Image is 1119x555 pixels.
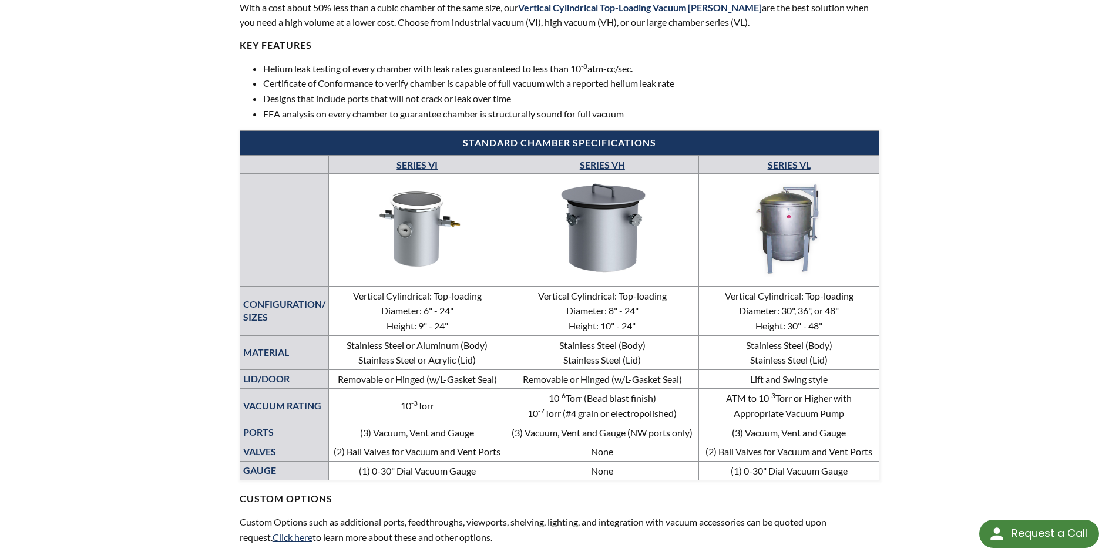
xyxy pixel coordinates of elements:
[328,369,506,389] td: Removable or Hinged (w/L-Gasket Seal)
[506,286,698,335] td: Vertical Cylindrical: Top-loading Diameter: 8" - 24" Height: 10" - 24"
[328,423,506,442] td: (3) Vacuum, Vent and Gauge
[240,423,328,442] th: PORTS
[328,286,506,335] td: Vertical Cylindrical: Top-loading Diameter: 6" - 24" Height: 9" - 24"
[411,399,418,408] sup: -3
[769,391,775,400] sup: -3
[506,335,698,369] td: Stainless Steel (Body) Stainless Steel (Lid)
[538,406,545,415] sup: -7
[240,389,328,423] th: VACUUM RATING
[698,423,879,442] td: (3) Vacuum, Vent and Gauge
[328,335,506,369] td: Stainless Steel or Aluminum (Body) Stainless Steel or Acrylic (Lid)
[263,106,880,122] li: FEA analysis on every chamber to guarantee chamber is structurally sound for full vacuum
[698,369,879,389] td: Lift and Swing style
[240,514,880,544] p: Custom Options such as additional ports, feedthroughs, viewports, shelving, lighting, and integra...
[240,335,328,369] th: MATERIAL
[559,391,566,400] sup: -6
[328,461,506,480] td: (1) 0-30" Dial Vacuum Gauge
[581,62,587,70] sup: -8
[240,39,880,52] h4: KEY FEATURES
[263,61,880,76] li: Helium leak testing of every chamber with leak rates guaranteed to less than 10 atm-cc/sec.
[506,369,698,389] td: Removable or Hinged (w/L-Gasket Seal)
[328,389,506,423] td: 10 Torr
[506,389,698,423] td: 10 Torr (Bead blast finish) 10 Torr (#4 grain or electropolished)
[580,159,625,170] a: SERIES VH
[518,2,762,13] span: Vertical Cylindrical Top-Loading Vacuum [PERSON_NAME]
[506,461,698,480] td: None
[332,180,503,276] img: Series CC—Cube Chambers
[263,76,880,91] li: Certificate of Conformance to verify chamber is capable of full vacuum with a reported helium lea...
[240,286,328,335] th: CONFIGURATION/ SIZES
[240,480,880,505] h4: CUSTOM OPTIONS
[263,91,880,106] li: Designs that include ports that will not crack or leak over time
[698,442,879,462] td: (2) Ball Valves for Vacuum and Vent Ports
[768,159,811,170] a: SERIES VL
[240,369,328,389] th: LID/DOOR
[1012,520,1087,547] div: Request a Call
[506,423,698,442] td: (3) Vacuum, Vent and Gauge (NW ports only)
[698,461,879,480] td: (1) 0-30" Dial Vacuum Gauge
[273,532,312,543] a: Click here
[987,524,1006,543] img: round button
[506,442,698,462] td: None
[698,286,879,335] td: Vertical Cylindrical: Top-loading Diameter: 30", 36", or 48" Height: 30" - 48"
[698,389,879,423] td: ATM to 10 Torr or Higher with Appropriate Vacuum Pump
[396,159,438,170] a: SERIES VI
[240,461,328,480] th: GAUGE
[246,137,873,149] h4: Standard Chamber Specifications
[698,335,879,369] td: Stainless Steel (Body) Stainless Steel (Lid)
[328,442,506,462] td: (2) Ball Valves for Vacuum and Vent Ports
[240,442,328,462] th: VALVES
[979,520,1099,548] div: Request a Call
